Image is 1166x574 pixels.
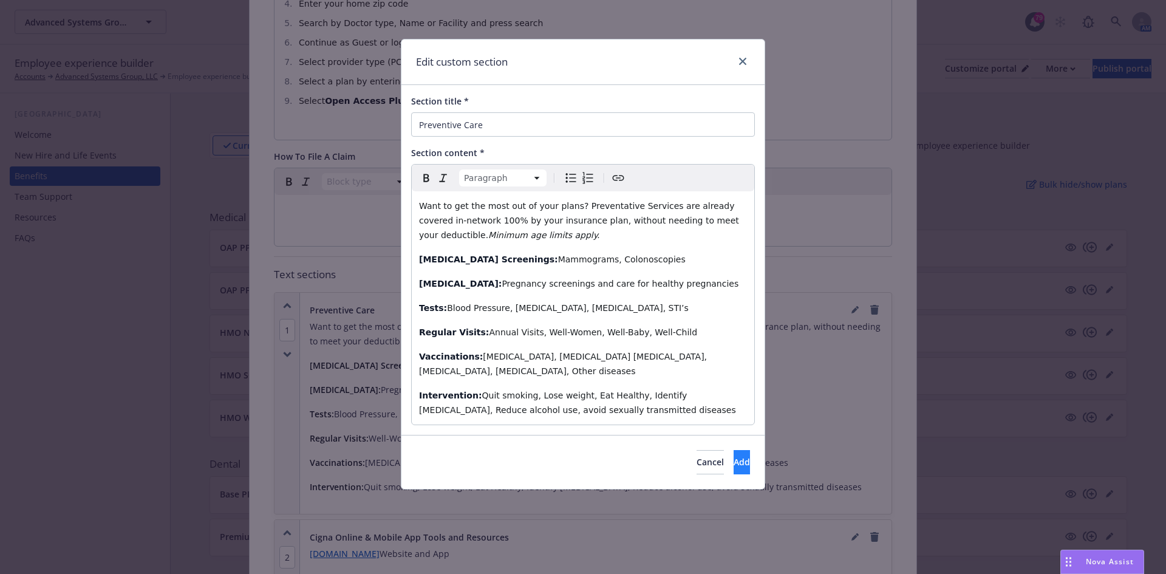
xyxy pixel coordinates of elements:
[459,169,547,186] button: Block type
[1061,550,1076,573] div: Drag to move
[610,169,627,186] button: Create link
[489,327,697,337] span: Annual Visits, Well-Women, Well-Baby, Well-Child
[419,352,483,361] strong: Vaccinations:
[447,303,689,313] span: Blood Pressure, [MEDICAL_DATA], [MEDICAL_DATA], STI’s
[419,391,736,415] span: Quit smoking, Lose weight, Eat Healthy, Identify [MEDICAL_DATA], Reduce alcohol use, avoid sexual...
[735,54,750,69] a: close
[416,54,508,70] h1: Edit custom section
[419,352,710,376] span: [MEDICAL_DATA], [MEDICAL_DATA] [MEDICAL_DATA], [MEDICAL_DATA], [MEDICAL_DATA], Other diseases
[411,95,469,107] span: Section title *
[734,456,750,468] span: Add
[488,230,599,240] em: Minimum age limits apply.
[697,456,724,468] span: Cancel
[419,391,482,400] strong: Intervention:
[579,169,596,186] button: Numbered list
[1086,556,1134,567] span: Nova Assist
[412,191,754,425] div: editable markdown
[419,279,502,289] strong: [MEDICAL_DATA]:
[419,255,558,264] strong: [MEDICAL_DATA] Screenings:
[562,169,596,186] div: toggle group
[562,169,579,186] button: Bulleted list
[419,201,742,240] span: Want to get the most out of your plans? Preventative Services are already covered in-network 100%...
[435,169,452,186] button: Italic
[419,327,489,337] strong: Regular Visits:
[697,450,724,474] button: Cancel
[418,169,435,186] button: Bold
[502,279,738,289] span: Pregnancy screenings and care for healthy pregnancies
[558,255,686,264] span: Mammograms, Colonoscopies
[419,303,447,313] strong: Tests:
[1060,550,1144,574] button: Nova Assist
[411,147,485,159] span: Section content *
[734,450,750,474] button: Add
